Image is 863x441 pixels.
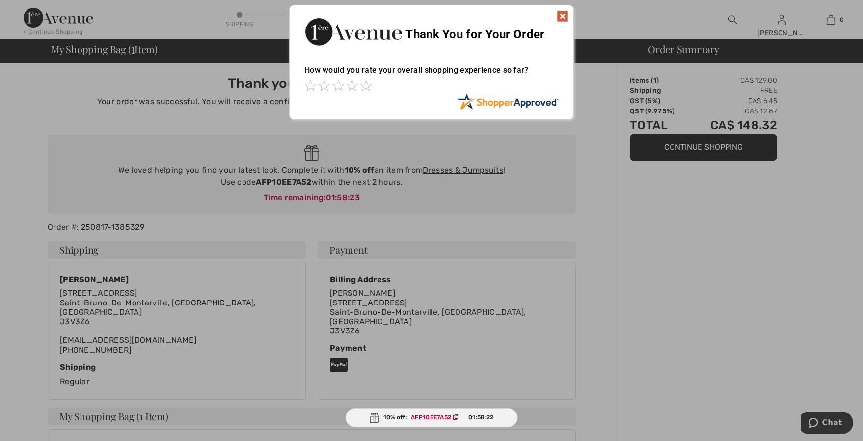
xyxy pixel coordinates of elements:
[304,55,559,93] div: How would you rate your overall shopping experience so far?
[304,15,403,48] img: Thank You for Your Order
[405,28,544,41] span: Thank You for Your Order
[468,413,493,422] span: 01:58:22
[557,10,568,22] img: x
[22,7,42,16] span: Chat
[346,408,518,427] div: 10% off:
[411,414,451,421] ins: AFP10EE7A52
[370,413,379,423] img: Gift.svg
